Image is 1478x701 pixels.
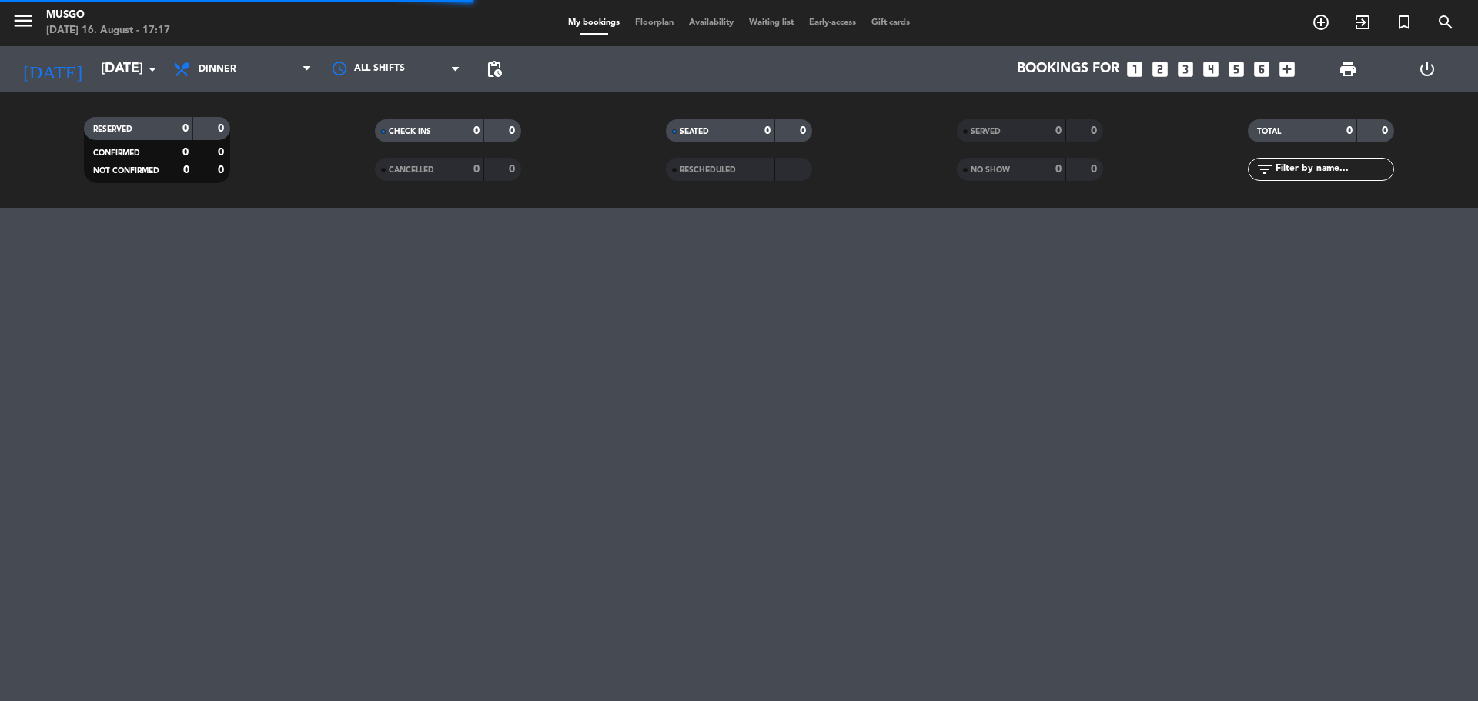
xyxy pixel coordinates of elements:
[1418,60,1436,78] i: power_settings_new
[46,23,170,38] div: [DATE] 16. August - 17:17
[473,125,480,136] strong: 0
[1277,59,1297,79] i: add_box
[971,166,1010,174] span: NO SHOW
[741,18,801,27] span: Waiting list
[1091,125,1100,136] strong: 0
[764,125,771,136] strong: 0
[1346,125,1353,136] strong: 0
[509,164,518,175] strong: 0
[199,64,236,75] span: Dinner
[93,149,140,157] span: CONFIRMED
[12,9,35,32] i: menu
[93,167,159,175] span: NOT CONFIRMED
[680,166,736,174] span: RESCHEDULED
[560,18,627,27] span: My bookings
[389,128,431,135] span: CHECK INS
[1257,128,1281,135] span: TOTAL
[1339,60,1357,78] span: print
[800,125,809,136] strong: 0
[1226,59,1246,79] i: looks_5
[1017,62,1119,77] span: Bookings for
[1150,59,1170,79] i: looks_two
[485,60,503,78] span: pending_actions
[1312,13,1330,32] i: add_circle_outline
[1091,164,1100,175] strong: 0
[389,166,434,174] span: CANCELLED
[971,128,1001,135] span: SERVED
[1387,46,1466,92] div: LOG OUT
[1175,59,1195,79] i: looks_3
[801,18,864,27] span: Early-access
[1274,161,1393,178] input: Filter by name...
[1055,125,1062,136] strong: 0
[1382,125,1391,136] strong: 0
[182,123,189,134] strong: 0
[143,60,162,78] i: arrow_drop_down
[218,147,227,158] strong: 0
[46,8,170,23] div: Musgo
[93,125,132,133] span: RESERVED
[1125,59,1145,79] i: looks_one
[509,125,518,136] strong: 0
[1436,13,1455,32] i: search
[183,165,189,175] strong: 0
[1395,13,1413,32] i: turned_in_not
[1201,59,1221,79] i: looks_4
[218,165,227,175] strong: 0
[681,18,741,27] span: Availability
[473,164,480,175] strong: 0
[1353,13,1372,32] i: exit_to_app
[680,128,709,135] span: SEATED
[1252,59,1272,79] i: looks_6
[218,123,227,134] strong: 0
[1256,160,1274,179] i: filter_list
[1055,164,1062,175] strong: 0
[182,147,189,158] strong: 0
[627,18,681,27] span: Floorplan
[864,18,918,27] span: Gift cards
[12,9,35,38] button: menu
[12,52,93,86] i: [DATE]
